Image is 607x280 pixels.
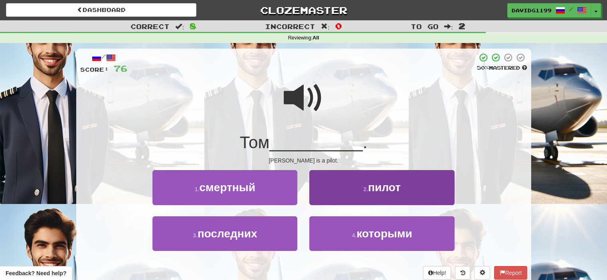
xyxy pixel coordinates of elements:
[198,227,257,240] span: последних
[80,66,109,73] span: Score:
[114,63,127,73] span: 76
[175,23,184,30] span: :
[199,181,255,194] span: смертный
[152,216,297,251] button: 3.последних
[512,7,552,14] span: davidg1199
[193,232,198,239] small: 3 .
[190,21,196,31] span: 8
[335,21,342,31] span: 0
[507,3,591,18] a: davidg1199 /
[208,3,399,17] a: Clozemaster
[368,181,401,194] span: пилот
[455,266,470,280] button: Round history (alt+y)
[309,216,454,251] button: 4.которыми
[356,227,412,240] span: которыми
[265,22,315,30] span: Incorrect
[569,6,573,12] span: /
[240,133,270,152] span: Том
[312,35,319,41] strong: All
[423,266,451,280] button: Help!
[80,157,527,164] div: [PERSON_NAME] is a pilot.
[411,22,439,30] span: To go
[363,133,368,152] span: .
[444,23,453,30] span: :
[494,266,527,280] button: Report
[321,23,330,30] span: :
[130,22,170,30] span: Correct
[6,269,66,277] span: Open feedback widget
[269,133,363,152] span: __________
[459,21,465,31] span: 2
[152,170,297,205] button: 1.смертный
[195,186,200,192] small: 1 .
[477,65,489,71] span: 50 %
[309,170,454,205] button: 2.пилот
[352,232,357,239] small: 4 .
[477,65,527,72] div: Mastered
[80,53,127,63] div: /
[363,186,368,192] small: 2 .
[6,3,196,17] a: Dashboard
